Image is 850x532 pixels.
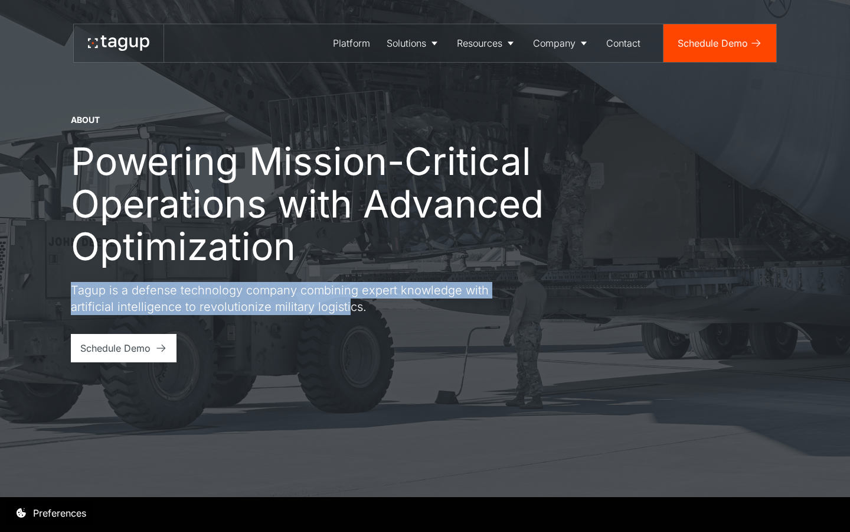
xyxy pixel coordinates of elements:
[457,36,502,50] div: Resources
[678,36,748,50] div: Schedule Demo
[387,36,426,50] div: Solutions
[598,24,649,62] a: Contact
[71,282,496,315] p: Tagup is a defense technology company combining expert knowledge with artificial intelligence to ...
[533,36,576,50] div: Company
[325,24,378,62] a: Platform
[449,24,525,62] a: Resources
[71,334,176,362] a: Schedule Demo
[80,341,151,355] div: Schedule Demo
[606,36,640,50] div: Contact
[663,24,776,62] a: Schedule Demo
[525,24,598,62] a: Company
[33,506,86,520] div: Preferences
[71,114,100,126] div: About
[71,140,567,268] h1: Powering Mission-Critical Operations with Advanced Optimization
[378,24,449,62] a: Solutions
[333,36,370,50] div: Platform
